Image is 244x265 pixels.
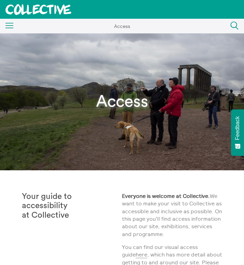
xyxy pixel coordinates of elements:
strong: Your guide to accessibility at Collective [22,192,72,219]
p: We want to make your visit to Collective as accessible and inclusive as possible. On this page yo... [122,192,222,238]
button: Feedback - Show survey [231,109,244,156]
span: Access [114,23,130,29]
a: here [136,251,147,258]
span: Feedback [234,116,241,140]
strong: Everyone is welcome at Collective. [122,192,210,199]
